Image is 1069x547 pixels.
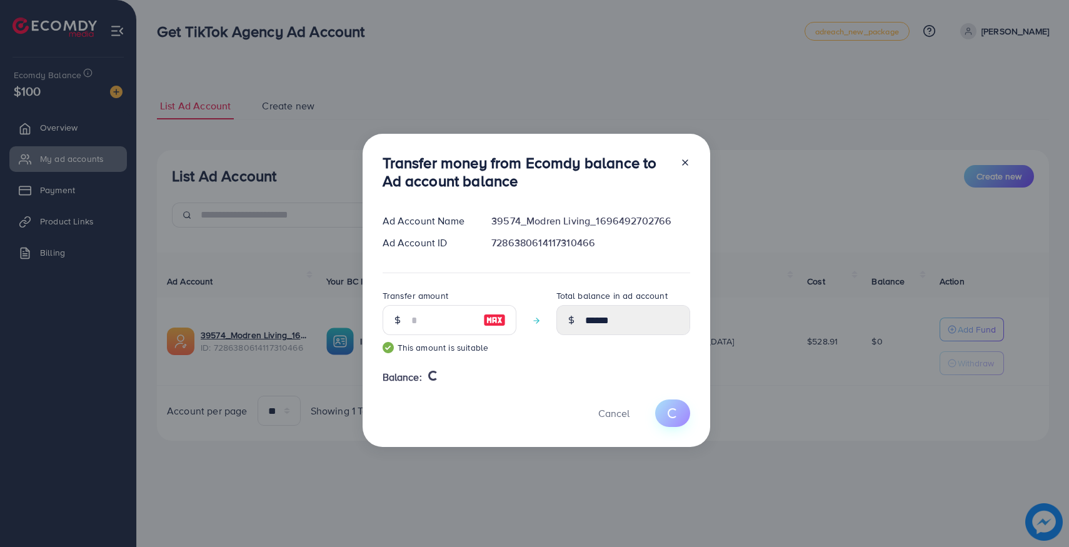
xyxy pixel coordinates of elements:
[383,342,394,353] img: guide
[483,313,506,328] img: image
[383,341,516,354] small: This amount is suitable
[383,154,670,190] h3: Transfer money from Ecomdy balance to Ad account balance
[373,236,482,250] div: Ad Account ID
[383,370,422,384] span: Balance:
[373,214,482,228] div: Ad Account Name
[481,236,700,250] div: 7286380614117310466
[598,406,630,420] span: Cancel
[583,399,645,426] button: Cancel
[556,289,668,302] label: Total balance in ad account
[481,214,700,228] div: 39574_Modren Living_1696492702766
[383,289,448,302] label: Transfer amount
